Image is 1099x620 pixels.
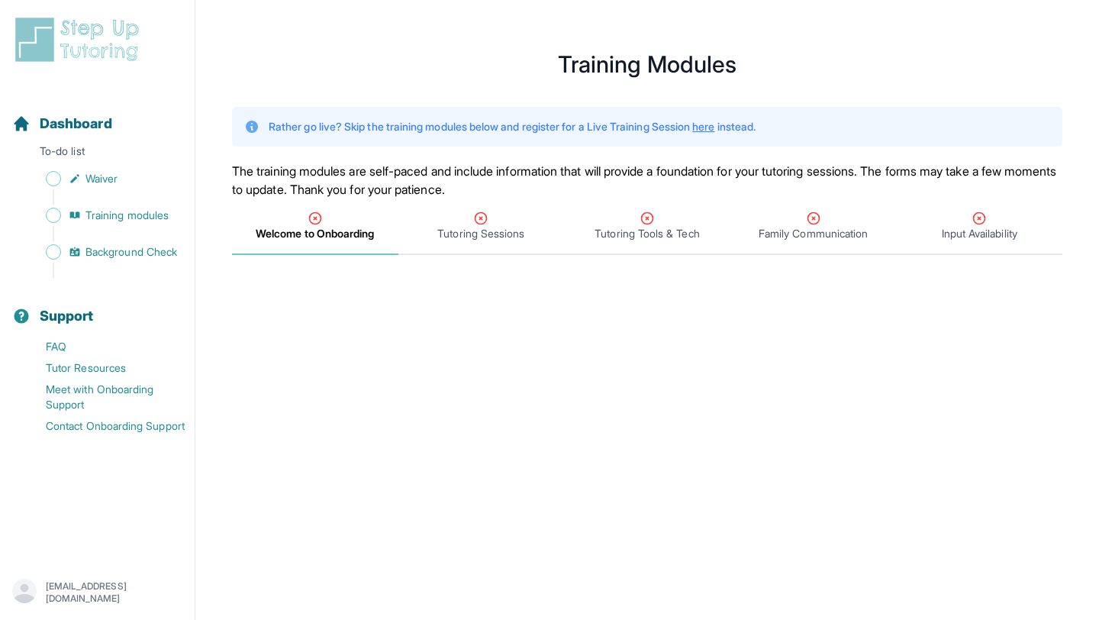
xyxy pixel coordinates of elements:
a: Dashboard [12,113,112,134]
span: Support [40,305,94,327]
p: [EMAIL_ADDRESS][DOMAIN_NAME] [46,580,182,605]
span: Background Check [85,244,177,260]
span: Dashboard [40,113,112,134]
button: Dashboard [6,89,189,140]
span: Training modules [85,208,169,223]
nav: Tabs [232,199,1062,255]
span: Tutoring Sessions [437,226,524,241]
a: Waiver [12,168,195,189]
a: Tutor Resources [12,357,195,379]
a: FAQ [12,336,195,357]
a: Training modules [12,205,195,226]
p: To-do list [6,144,189,165]
span: Family Communication [759,226,868,241]
span: Welcome to Onboarding [256,226,374,241]
h1: Training Modules [232,55,1062,73]
button: [EMAIL_ADDRESS][DOMAIN_NAME] [12,579,182,606]
a: Meet with Onboarding Support [12,379,195,415]
p: Rather go live? Skip the training modules below and register for a Live Training Session instead. [269,119,756,134]
img: logo [12,15,148,64]
span: Waiver [85,171,118,186]
span: Tutoring Tools & Tech [595,226,699,241]
button: Support [6,281,189,333]
a: Contact Onboarding Support [12,415,195,437]
a: here [692,120,714,133]
span: Input Availability [942,226,1017,241]
p: The training modules are self-paced and include information that will provide a foundation for yo... [232,162,1062,199]
a: Background Check [12,241,195,263]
